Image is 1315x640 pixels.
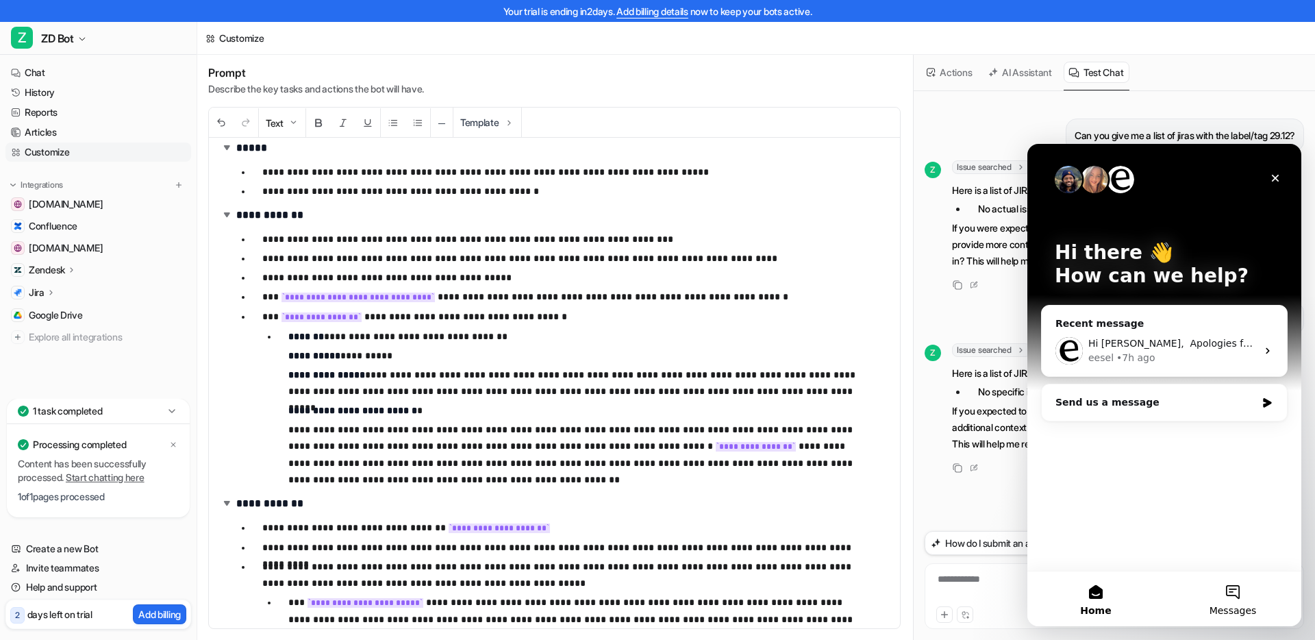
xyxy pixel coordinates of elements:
a: Reports [5,103,191,122]
p: Jira [29,286,45,299]
img: Confluence [14,222,22,230]
button: Template [453,108,521,137]
div: Customize [219,31,264,45]
p: 2 [15,609,20,621]
img: Ordered List [412,117,423,128]
span: Z [925,162,941,178]
img: Dropdown Down Arrow [288,117,299,128]
p: 1 task completed [33,404,103,418]
button: Actions [922,62,978,83]
img: Redo [240,117,251,128]
a: Google DriveGoogle Drive [5,306,191,325]
img: expand-arrow.svg [220,496,234,510]
a: Explore all integrations [5,328,191,347]
a: home.atlassian.com[DOMAIN_NAME] [5,195,191,214]
img: Google Drive [14,311,22,319]
p: Describe the key tasks and actions the bot will have. [208,82,424,96]
img: expand menu [8,180,18,190]
span: ZD Bot [41,29,74,48]
p: Zendesk [29,263,65,277]
a: Add billing details [616,5,688,17]
img: Bold [313,117,324,128]
button: Italic [331,108,355,138]
h1: Prompt [208,66,424,79]
p: Here is a list of JIRA issues with the label "25.12": [952,365,1304,382]
button: Redo [234,108,258,138]
a: History [5,83,191,102]
img: Undo [216,117,227,128]
div: Send us a message [14,240,260,278]
button: Unordered List [381,108,405,138]
p: Integrations [21,180,63,190]
button: AI Assistant [984,62,1058,83]
p: If you expected to see certain tickets or need more information, please provide additional contex... [952,403,1304,452]
span: Home [53,462,84,471]
iframe: Intercom live chat [1027,144,1301,626]
p: Here is a list of JIRA issues with the label "29.12": [952,182,1304,199]
button: Text [259,108,305,138]
li: No actual issue data was returned in the search results. [967,201,1304,217]
img: Italic [338,117,349,128]
span: Confluence [29,219,77,233]
div: eesel [61,207,86,221]
span: [DOMAIN_NAME] [29,197,103,211]
div: Close [236,22,260,47]
img: home.atlassian.com [14,200,22,208]
button: Integrations [5,178,67,192]
img: id.atlassian.com [14,244,22,252]
a: id.atlassian.com[DOMAIN_NAME] [5,238,191,258]
img: Underline [362,117,373,128]
a: Help and support [5,578,191,597]
img: menu_add.svg [174,180,184,190]
span: Z [11,27,33,49]
div: Send us a message [28,251,229,266]
p: Can you give me a list of jiras with the label/tag 29.12? [1075,127,1295,144]
img: Jira [14,288,22,297]
li: No specific issue details were found in the simulated search results. [967,384,1304,400]
span: Issue searched [952,160,1031,174]
a: Articles [5,123,191,142]
div: • 7h ago [89,207,128,221]
a: ConfluenceConfluence [5,217,191,236]
span: Explore all integrations [29,326,186,348]
span: [DOMAIN_NAME] [29,241,103,255]
span: Issue searched [952,343,1031,357]
p: If you were expecting specific tickets or need a detailed breakdown, could you provide more conte... [952,220,1304,269]
p: days left on trial [27,607,92,621]
img: expand-arrow.svg [220,208,234,221]
a: Customize [5,143,191,162]
img: explore all integrations [11,330,25,344]
span: Google Drive [29,308,83,322]
p: 1 of 1 pages processed [18,490,179,504]
p: Add billing [138,607,181,621]
a: Start chatting here [66,471,145,483]
button: Underline [355,108,380,138]
button: How do I submit an assignment? [925,531,1087,555]
a: Invite teammates [5,558,191,578]
button: Ordered List [405,108,430,138]
button: Messages [137,428,274,482]
span: Messages [182,462,229,471]
img: Unordered List [388,117,399,128]
p: Content has been successfully processed. [18,457,179,484]
button: Test Chat [1064,62,1129,83]
img: expand-arrow.svg [220,140,234,154]
button: Add billing [133,604,186,624]
p: Processing completed [33,438,126,452]
a: Chat [5,63,191,82]
span: Z [925,345,941,361]
button: Undo [209,108,234,138]
img: Template [503,117,514,128]
button: Bold [306,108,331,138]
img: Zendesk [14,266,22,274]
a: Create a new Bot [5,539,191,558]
